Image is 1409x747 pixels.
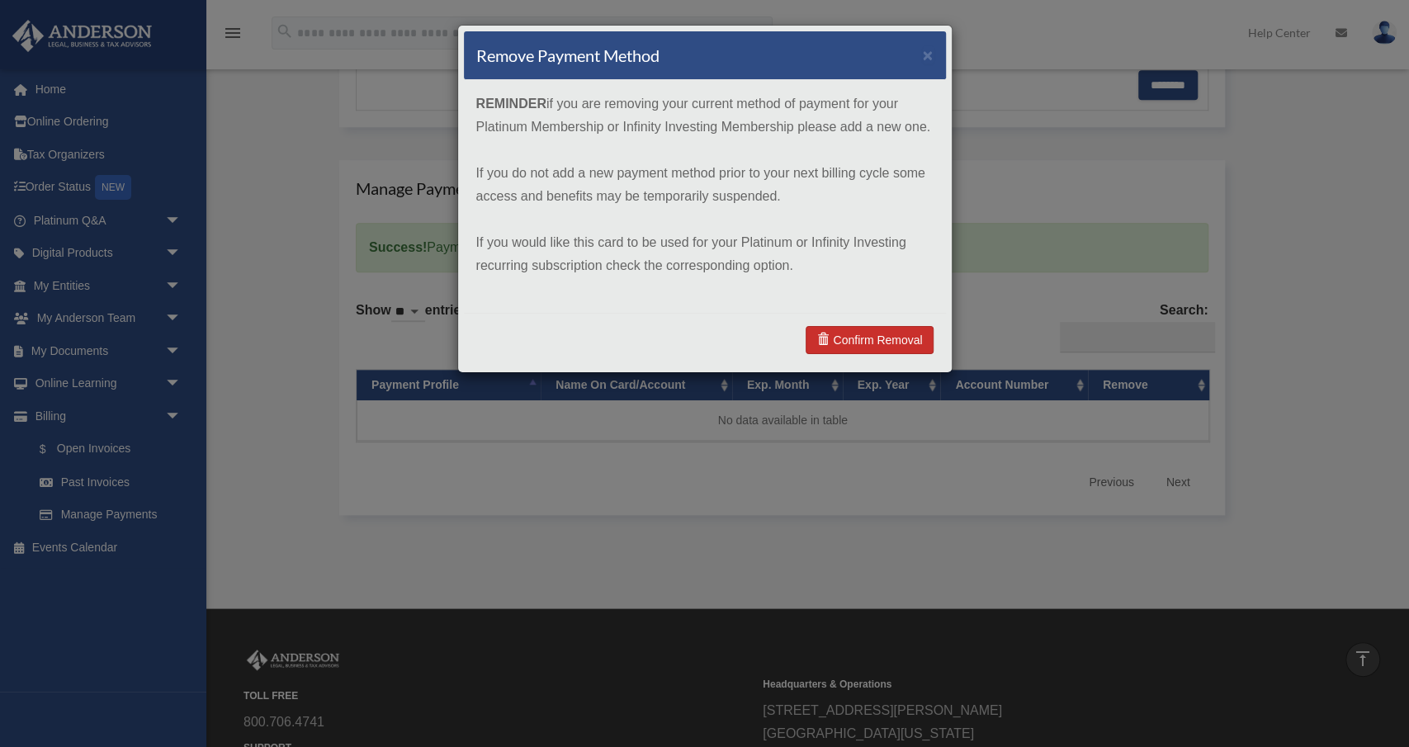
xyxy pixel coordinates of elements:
[923,46,934,64] button: ×
[476,162,934,208] p: If you do not add a new payment method prior to your next billing cycle some access and benefits ...
[476,44,660,67] h4: Remove Payment Method
[806,326,933,354] a: Confirm Removal
[464,80,946,313] div: if you are removing your current method of payment for your Platinum Membership or Infinity Inves...
[476,97,546,111] strong: REMINDER
[476,231,934,277] p: If you would like this card to be used for your Platinum or Infinity Investing recurring subscrip...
